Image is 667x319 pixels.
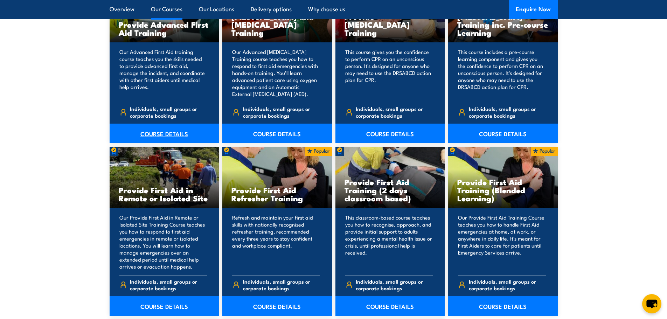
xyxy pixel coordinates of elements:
[335,124,445,143] a: COURSE DETAILS
[119,186,210,202] h3: Provide First Aid in Remote or Isolated Site
[130,105,207,119] span: Individuals, small groups or corporate bookings
[110,124,219,143] a: COURSE DETAILS
[232,214,320,270] p: Refresh and maintain your first aid skills with nationally recognised refresher training, recomme...
[469,105,546,119] span: Individuals, small groups or corporate bookings
[232,48,320,97] p: Our Advanced [MEDICAL_DATA] Training course teaches you how to respond to first aid emergencies w...
[457,4,549,36] h3: Provide [MEDICAL_DATA] Training inc. Pre-course Learning
[119,48,207,97] p: Our Advanced First Aid training course teaches you the skills needed to provide advanced first ai...
[110,296,219,316] a: COURSE DETAILS
[222,124,332,143] a: COURSE DETAILS
[469,278,546,291] span: Individuals, small groups or corporate bookings
[345,178,436,202] h3: Provide First Aid Training (2 days classroom based)
[243,278,320,291] span: Individuals, small groups or corporate bookings
[231,4,323,36] h3: Provide Advanced [MEDICAL_DATA] and [MEDICAL_DATA] Training
[458,48,546,97] p: This course includes a pre-course learning component and gives you the confidence to perform CPR ...
[345,48,433,97] p: This course gives you the confidence to perform CPR on an unconscious person. It's designed for a...
[243,105,320,119] span: Individuals, small groups or corporate bookings
[345,214,433,270] p: This classroom-based course teaches you how to recognise, approach, and provide initial support t...
[222,296,332,316] a: COURSE DETAILS
[231,186,323,202] h3: Provide First Aid Refresher Training
[458,214,546,270] p: Our Provide First Aid Training Course teaches you how to handle First Aid emergencies at home, at...
[345,12,436,36] h3: Provide [MEDICAL_DATA] Training
[356,105,433,119] span: Individuals, small groups or corporate bookings
[356,278,433,291] span: Individuals, small groups or corporate bookings
[335,296,445,316] a: COURSE DETAILS
[130,278,207,291] span: Individuals, small groups or corporate bookings
[448,296,558,316] a: COURSE DETAILS
[448,124,558,143] a: COURSE DETAILS
[119,20,210,36] h3: Provide Advanced First Aid Training
[642,294,661,313] button: chat-button
[457,178,549,202] h3: Provide First Aid Training (Blended Learning)
[119,214,207,270] p: Our Provide First Aid in Remote or Isolated Site Training Course teaches you how to respond to fi...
